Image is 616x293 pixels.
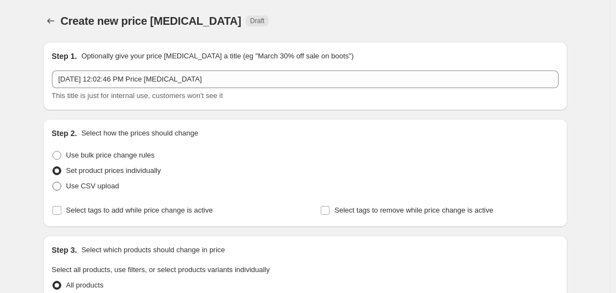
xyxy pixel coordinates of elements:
[52,128,77,139] h2: Step 2.
[66,182,119,190] span: Use CSV upload
[81,128,198,139] p: Select how the prices should change
[52,70,559,88] input: 30% off holiday sale
[66,281,104,289] span: All products
[66,166,161,175] span: Set product prices individually
[52,91,223,100] span: This title is just for internal use, customers won't see it
[81,245,225,256] p: Select which products should change in price
[66,206,213,214] span: Select tags to add while price change is active
[61,15,242,27] span: Create new price [MEDICAL_DATA]
[52,265,270,274] span: Select all products, use filters, or select products variants individually
[43,13,59,29] button: Price change jobs
[52,51,77,62] h2: Step 1.
[66,151,155,159] span: Use bulk price change rules
[250,17,264,25] span: Draft
[334,206,493,214] span: Select tags to remove while price change is active
[81,51,353,62] p: Optionally give your price [MEDICAL_DATA] a title (eg "March 30% off sale on boots")
[52,245,77,256] h2: Step 3.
